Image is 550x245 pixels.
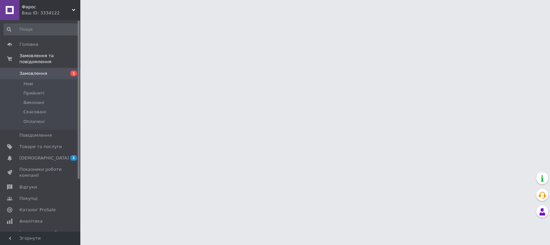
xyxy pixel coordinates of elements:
[19,166,62,178] span: Показники роботи компанії
[19,218,43,224] span: Аналітика
[19,184,37,190] span: Відгуки
[22,10,80,16] div: Ваш ID: 3334122
[19,53,80,65] span: Замовлення та повідомлення
[23,81,33,87] span: Нові
[23,109,46,115] span: Скасовані
[19,41,38,47] span: Головна
[19,230,62,242] span: Інструменти веб-майстра та SEO
[19,144,62,150] span: Товари та послуги
[19,196,37,202] span: Покупці
[22,4,72,10] span: Фарос
[19,207,56,213] span: Каталог ProSale
[23,90,44,96] span: Прийняті
[19,71,47,77] span: Замовлення
[23,119,45,125] span: Оплачені
[23,100,44,106] span: Виконані
[70,155,77,161] span: 1
[19,155,69,161] span: [DEMOGRAPHIC_DATA]
[3,23,79,35] input: Пошук
[70,71,77,76] span: 1
[19,132,52,138] span: Повідомлення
